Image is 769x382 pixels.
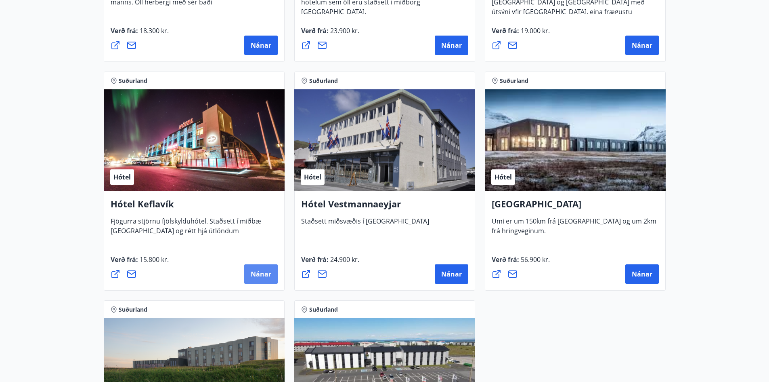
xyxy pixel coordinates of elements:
span: Nánar [441,270,462,279]
span: Suðurland [119,306,147,314]
h4: [GEOGRAPHIC_DATA] [492,198,659,216]
span: Verð frá : [301,255,359,270]
span: 18.300 kr. [138,26,169,35]
span: Fjögurra stjörnu fjölskylduhótel. Staðsett í miðbæ [GEOGRAPHIC_DATA] og rétt hjá útlöndum [111,217,261,242]
button: Nánar [244,36,278,55]
span: 15.800 kr. [138,255,169,264]
span: Verð frá : [111,26,169,42]
span: 24.900 kr. [329,255,359,264]
span: Umi er um 150km frá [GEOGRAPHIC_DATA] og um 2km frá hringveginum. [492,217,656,242]
button: Nánar [625,36,659,55]
span: Hótel [304,173,321,182]
span: 23.900 kr. [329,26,359,35]
h4: Hótel Keflavík [111,198,278,216]
span: Verð frá : [492,255,550,270]
button: Nánar [435,264,468,284]
span: Verð frá : [492,26,550,42]
button: Nánar [435,36,468,55]
span: Nánar [441,41,462,50]
span: Suðurland [309,77,338,85]
span: Suðurland [119,77,147,85]
span: Verð frá : [111,255,169,270]
button: Nánar [244,264,278,284]
span: Verð frá : [301,26,359,42]
span: 19.000 kr. [519,26,550,35]
span: Staðsett miðsvæðis í [GEOGRAPHIC_DATA] [301,217,429,232]
span: Hótel [495,173,512,182]
span: Suðurland [500,77,528,85]
span: 56.900 kr. [519,255,550,264]
span: Nánar [632,41,652,50]
span: Suðurland [309,306,338,314]
span: Nánar [251,270,271,279]
span: Nánar [251,41,271,50]
span: Nánar [632,270,652,279]
button: Nánar [625,264,659,284]
h4: Hótel Vestmannaeyjar [301,198,468,216]
span: Hótel [113,173,131,182]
